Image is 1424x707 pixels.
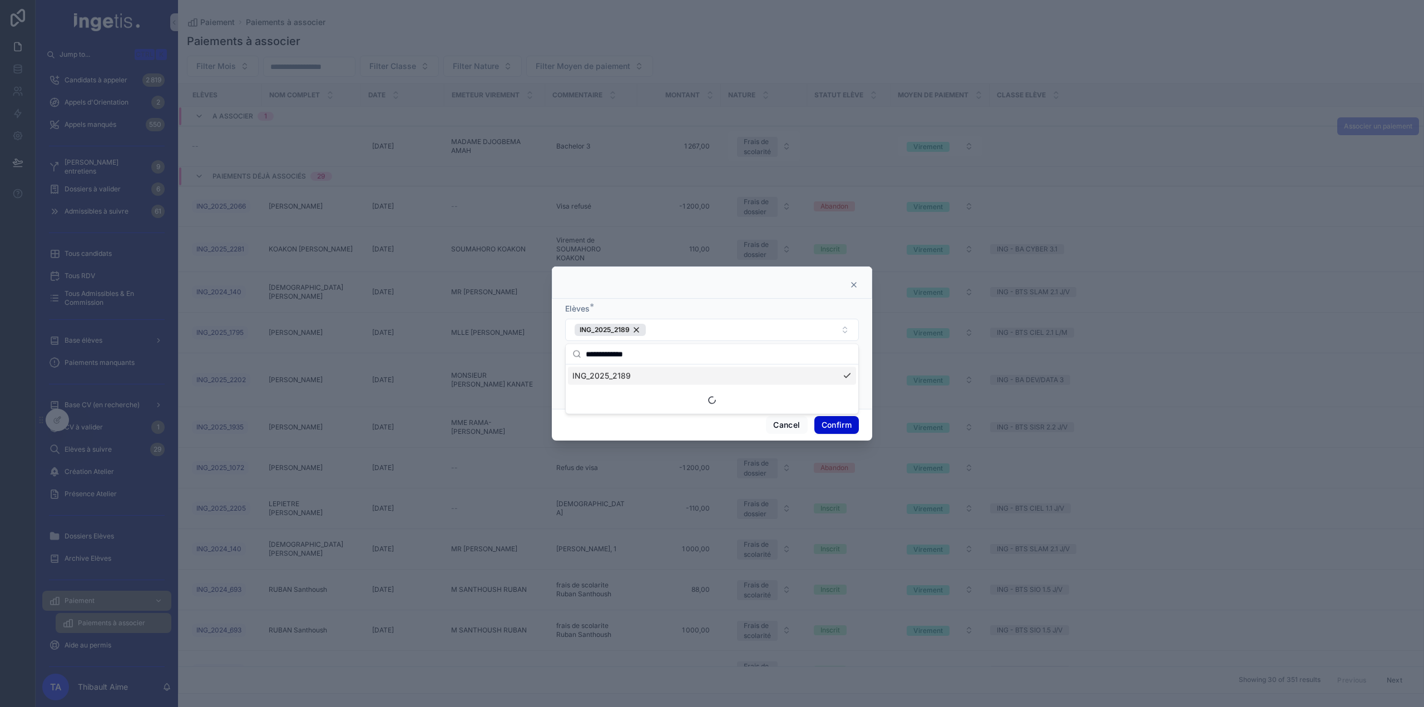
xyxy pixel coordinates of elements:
span: Elèves [565,304,590,313]
button: Confirm [814,416,859,434]
button: Cancel [766,416,807,434]
span: ING_2025_2189 [572,370,631,381]
button: Select Button [565,319,859,341]
button: Unselect 2224 [575,324,646,336]
span: ING_2025_2189 [580,325,630,334]
div: Suggestions [566,364,858,413]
